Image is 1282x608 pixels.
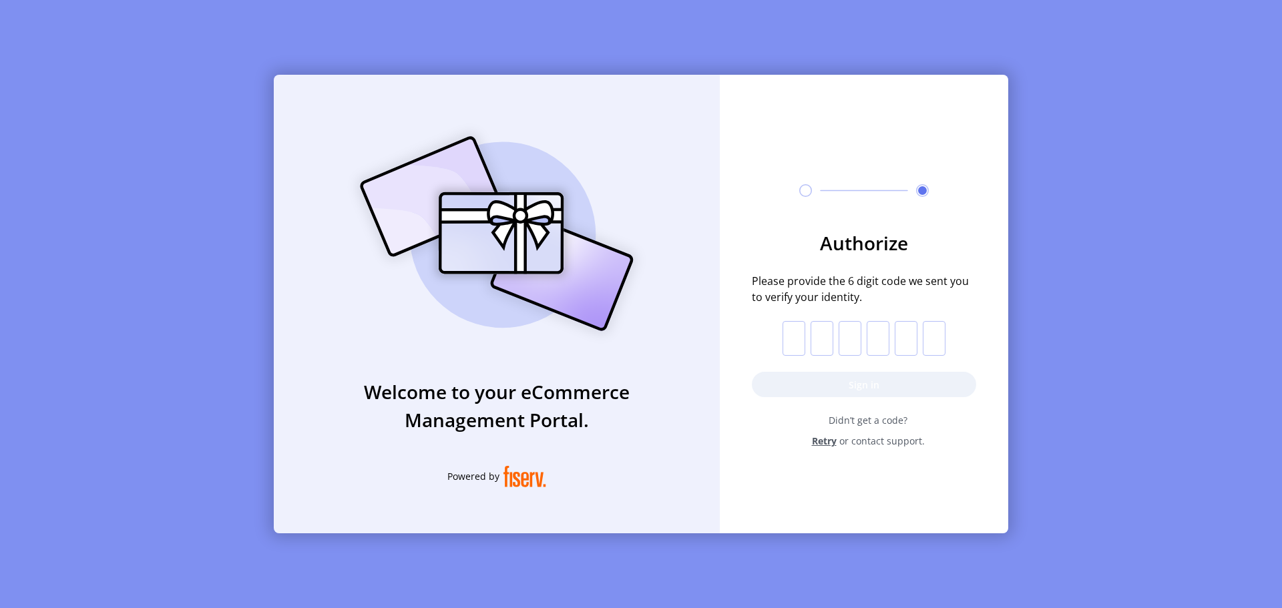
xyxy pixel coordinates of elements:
[760,413,976,427] span: Didn’t get a code?
[752,229,976,257] h3: Authorize
[274,378,720,434] h3: Welcome to your eCommerce Management Portal.
[447,469,499,483] span: Powered by
[812,434,837,448] span: Retry
[340,121,654,346] img: card_Illustration.svg
[839,434,925,448] span: or contact support.
[752,273,976,305] span: Please provide the 6 digit code we sent you to verify your identity.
